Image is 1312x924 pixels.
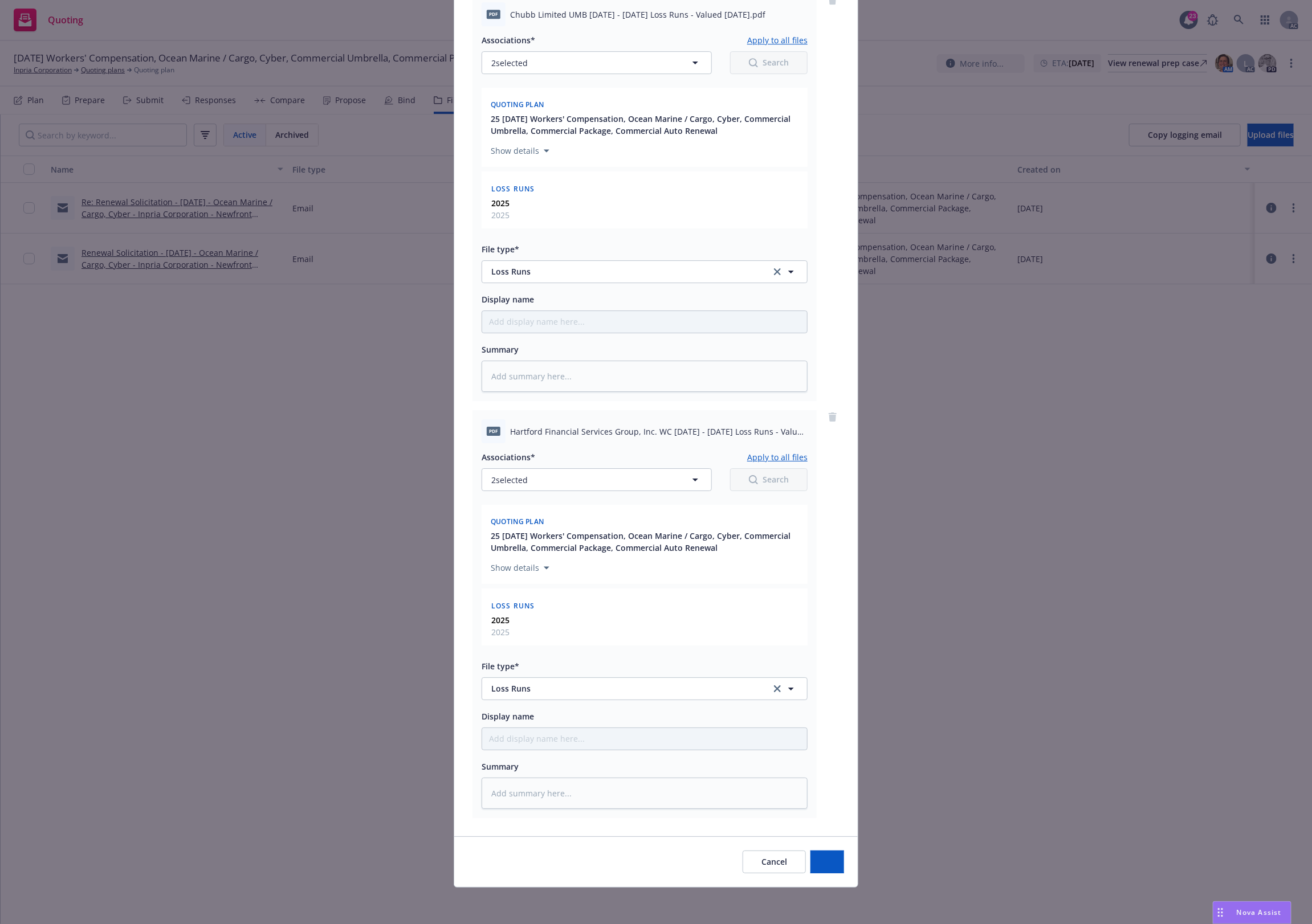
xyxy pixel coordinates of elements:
button: Cancel [743,851,806,873]
a: clear selection [771,682,784,696]
div: Drag to move [1213,902,1228,923]
input: Add display name here... [482,728,807,750]
span: Display name [482,711,534,722]
span: Loss Runs [491,265,755,277]
span: File type* [482,661,519,672]
button: Show details [486,561,554,575]
span: pdf [487,427,500,435]
button: Nova Assist [1213,901,1291,924]
button: Apply to all files [747,450,808,464]
button: Show details [486,144,554,158]
span: File type* [482,244,519,255]
span: Display name [482,294,534,305]
button: Loss Runsclear selection [482,677,808,700]
span: Nova Assist [1237,907,1282,917]
a: clear selection [771,265,784,279]
button: 25 [DATE] Workers' Compensation, Ocean Marine / Cargo, Cyber, Commercial Umbrella, Commercial Pac... [491,113,801,137]
span: Loss Runs [491,601,535,611]
span: Quoting plan [491,517,544,526]
span: Quoting plan [491,100,544,109]
button: Loss Runsclear selection [482,260,808,283]
button: Apply to all files [747,33,808,47]
input: Add display name here... [482,311,807,333]
span: Cancel [761,856,787,867]
strong: 2025 [491,198,510,208]
button: 25 [DATE] Workers' Compensation, Ocean Marine / Cargo, Cyber, Commercial Umbrella, Commercial Pac... [491,530,801,554]
a: remove [826,410,840,424]
button: 2selected [482,51,712,74]
span: 2025 [491,209,510,221]
span: 2 selected [491,474,528,486]
span: pdf [487,10,500,18]
span: Associations* [482,452,535,463]
span: 2025 [491,626,510,638]
span: Loss Runs [491,682,755,694]
span: Loss Runs [491,184,535,194]
button: 2selected [482,468,712,491]
span: Add files [810,856,844,867]
span: Hartford Financial Services Group, Inc. WC [DATE] - [DATE] Loss Runs - Valued [DATE].pdf [510,426,808,438]
span: Associations* [482,35,535,46]
strong: 2025 [491,615,510,625]
button: Add files [810,851,844,873]
span: Summary [482,761,519,772]
span: 2 selected [491,57,528,69]
span: Summary [482,344,519,355]
span: Chubb Limited UMB [DATE] - [DATE] Loss Runs - Valued [DATE].pdf [510,9,765,21]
